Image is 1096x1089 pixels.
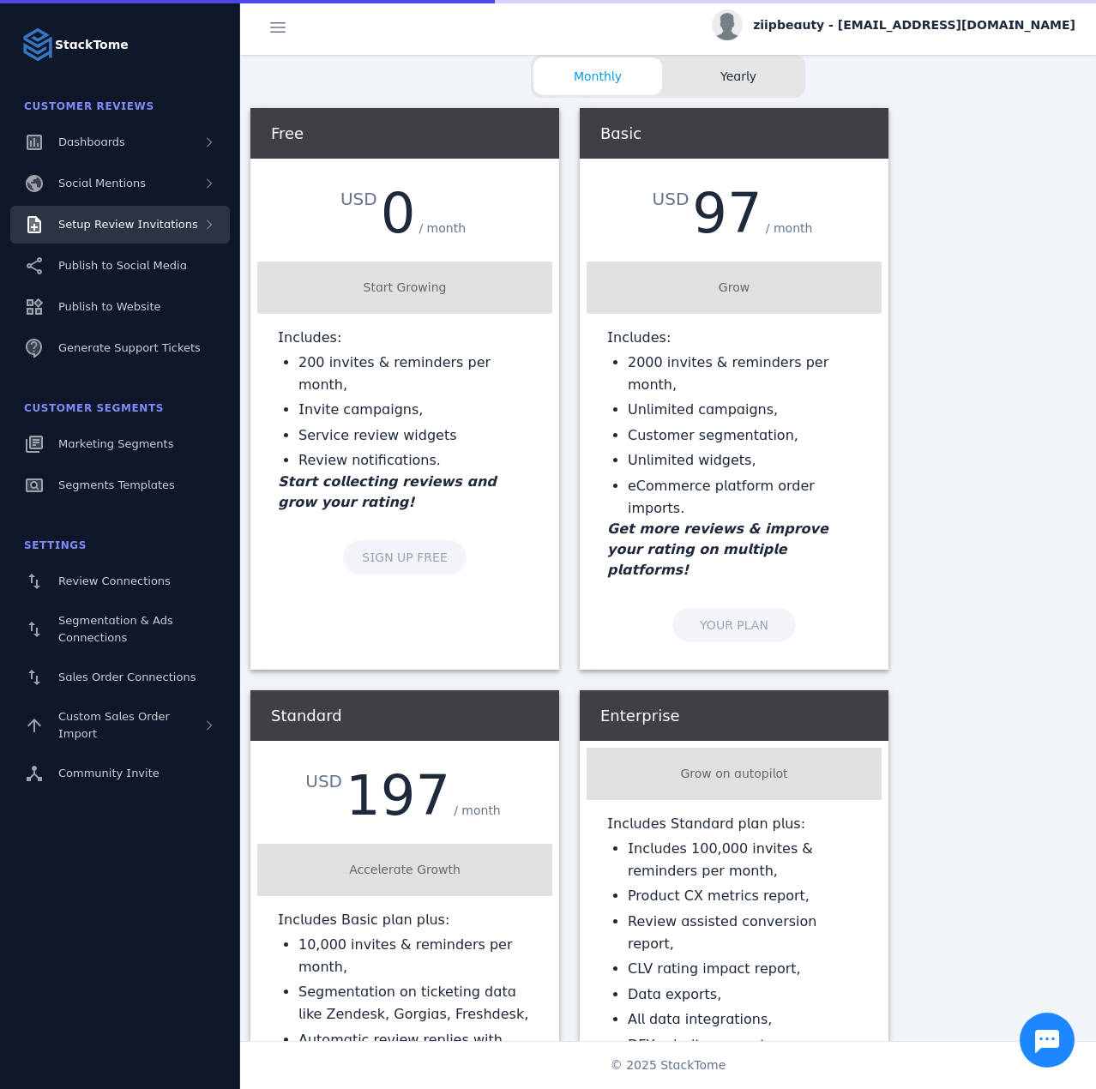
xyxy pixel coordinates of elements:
span: Publish to Website [58,300,160,313]
a: Community Invite [10,755,230,792]
span: Basic [600,124,641,142]
span: Sales Order Connections [58,671,196,683]
p: Includes: [278,328,532,348]
li: 2000 invites & reminders per month, [628,352,861,395]
span: ziipbeauty - [EMAIL_ADDRESS][DOMAIN_NAME] [753,16,1075,34]
span: © 2025 StackTome [611,1056,726,1074]
a: Publish to Website [10,288,230,326]
li: Data exports, [628,984,861,1006]
div: / month [450,798,504,823]
div: Accelerate Growth [264,861,545,879]
div: Grow [593,279,875,297]
div: / month [415,216,469,241]
span: Social Mentions [58,177,146,190]
span: Custom Sales Order Import [58,710,170,740]
p: Includes Standard plan plus: [607,814,861,834]
em: Get more reviews & improve your rating on multiple platforms! [607,520,828,578]
li: 200 invites & reminders per month, [298,352,532,395]
span: Segmentation & Ads Connections [58,614,173,644]
div: USD [340,186,381,212]
div: 0 [381,186,416,241]
span: Dashboards [58,135,125,148]
span: Marketing Segments [58,437,173,450]
div: USD [305,768,346,794]
span: Segments Templates [58,478,175,491]
li: Segmentation on ticketing data like Zendesk, Gorgias, Freshdesk, [298,981,532,1025]
a: Segments Templates [10,466,230,504]
div: 197 [346,768,450,823]
li: Review assisted conversion report, [628,911,861,954]
li: Service review widgets [298,424,532,447]
li: Product CX metrics report, [628,885,861,907]
div: Grow on autopilot [593,765,875,783]
li: CLV rating impact report, [628,958,861,980]
span: Settings [24,539,87,551]
li: Includes 100,000 invites & reminders per month, [628,838,861,881]
span: Setup Review Invitations [58,218,198,231]
span: Monthly [533,68,662,86]
li: Review notifications. [298,449,532,472]
li: All data integrations, [628,1008,861,1031]
li: Unlimited campaigns, [628,399,861,421]
li: DFY priority support. [628,1034,861,1056]
span: Community Invite [58,767,160,779]
span: Free [271,124,304,142]
span: Review Connections [58,575,171,587]
a: Sales Order Connections [10,659,230,696]
li: 10,000 invites & reminders per month, [298,934,532,978]
span: Customer Segments [24,402,164,414]
a: Publish to Social Media [10,247,230,285]
span: Yearly [674,68,803,86]
div: / month [762,216,816,241]
li: Unlimited widgets, [628,449,861,472]
p: Includes: [607,328,861,348]
a: Segmentation & Ads Connections [10,604,230,655]
span: Enterprise [600,707,680,725]
span: Customer Reviews [24,100,154,112]
li: Invite campaigns, [298,399,532,421]
li: Automatic review replies with ChatGPT AI, [298,1029,532,1073]
li: Customer segmentation, [628,424,861,447]
div: USD [653,186,693,212]
em: Start collecting reviews and grow your rating! [278,473,497,510]
a: Generate Support Tickets [10,329,230,367]
a: Marketing Segments [10,425,230,463]
span: Generate Support Tickets [58,341,201,354]
p: Includes Basic plan plus: [278,910,532,930]
img: profile.jpg [712,9,743,40]
a: Review Connections [10,563,230,600]
img: Logo image [21,27,55,62]
button: ziipbeauty - [EMAIL_ADDRESS][DOMAIN_NAME] [712,9,1075,40]
span: Publish to Social Media [58,259,187,272]
strong: StackTome [55,36,129,54]
li: eCommerce platform order imports. [628,475,861,519]
div: Start Growing [264,279,545,297]
span: Standard [271,707,342,725]
div: 97 [692,186,762,241]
